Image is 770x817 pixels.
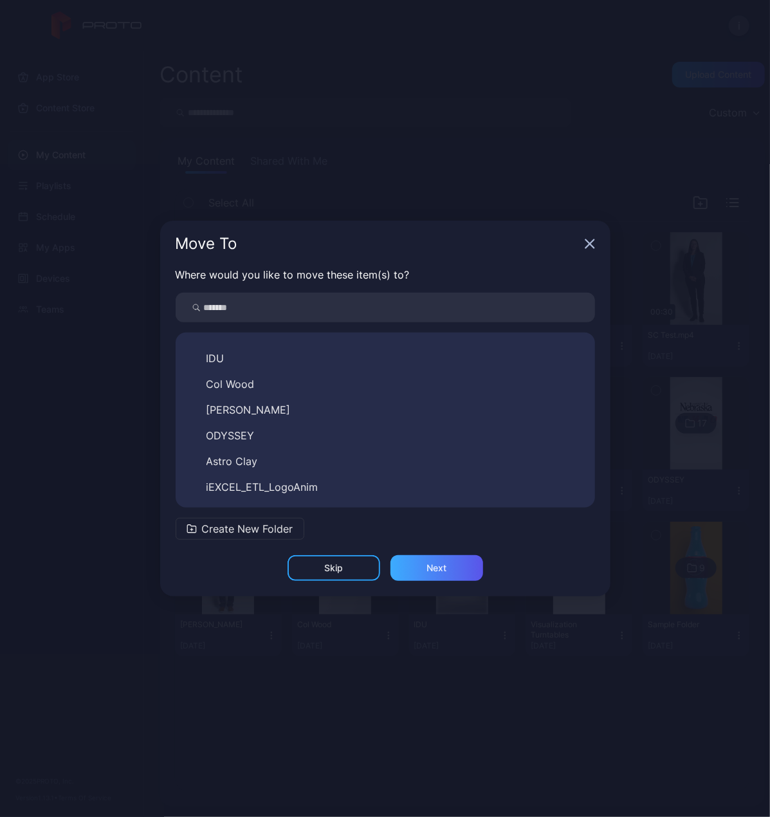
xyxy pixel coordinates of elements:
div: Next [426,563,446,573]
button: ODYSSEY [186,425,585,446]
span: ODYSSEY [206,428,255,443]
button: iEXCEL_ETL_LogoAnim [186,477,585,497]
button: Col Wood [186,374,585,394]
span: Create New Folder [202,521,293,537]
button: Astro Clay [186,451,585,472]
span: [PERSON_NAME] [206,402,291,418]
span: iEXCEL_ETL_LogoAnim [206,479,318,495]
button: Create New Folder [176,518,304,540]
p: Where would you like to move these item(s) to? [176,267,595,282]
button: [PERSON_NAME] [186,399,585,420]
span: Astro Clay [206,454,258,469]
span: Col Wood [206,376,255,392]
button: Next [390,555,483,581]
button: IDU [186,348,585,369]
div: Skip [324,563,343,573]
div: Move To [176,236,580,252]
span: IDU [206,351,225,366]
button: Skip [288,555,380,581]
